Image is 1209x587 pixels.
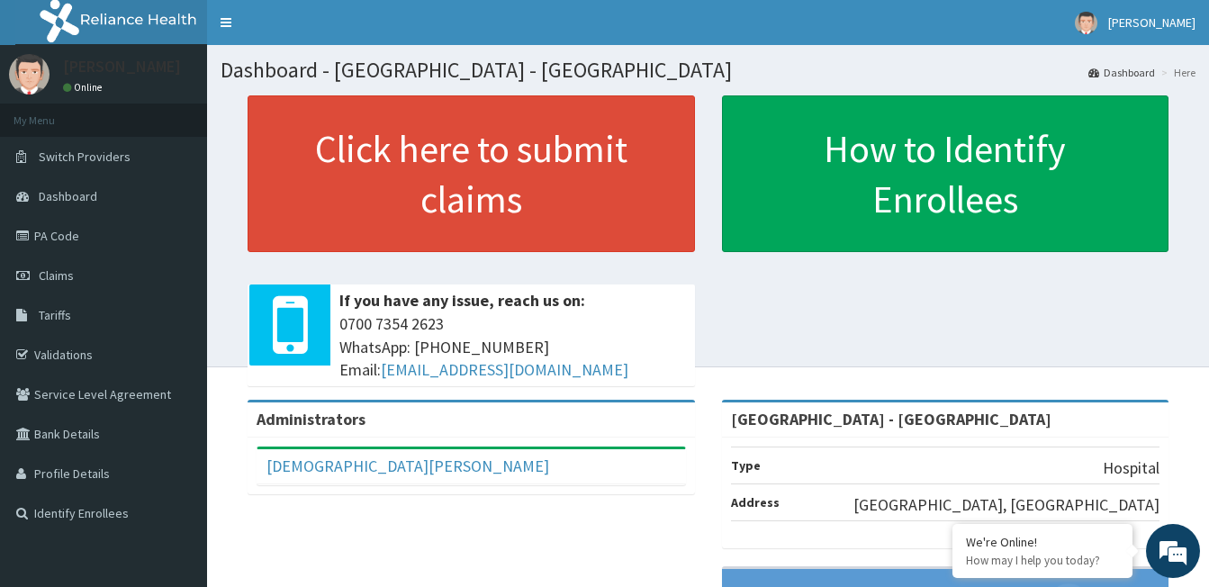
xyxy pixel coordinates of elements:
span: [PERSON_NAME] [1108,14,1195,31]
a: Online [63,81,106,94]
span: Tariffs [39,307,71,323]
span: 0700 7354 2623 WhatsApp: [PHONE_NUMBER] Email: [339,312,686,382]
p: Hospital [1103,456,1159,480]
b: Type [731,457,761,474]
h1: Dashboard - [GEOGRAPHIC_DATA] - [GEOGRAPHIC_DATA] [221,59,1195,82]
a: Dashboard [1088,65,1155,80]
b: If you have any issue, reach us on: [339,290,585,311]
div: We're Online! [966,534,1119,550]
b: Administrators [257,409,365,429]
b: Address [731,494,780,510]
img: User Image [1075,12,1097,34]
p: [PERSON_NAME] [63,59,181,75]
span: Claims [39,267,74,284]
a: [EMAIL_ADDRESS][DOMAIN_NAME] [381,359,628,380]
a: How to Identify Enrollees [722,95,1169,252]
a: Click here to submit claims [248,95,695,252]
img: User Image [9,54,50,95]
a: [DEMOGRAPHIC_DATA][PERSON_NAME] [266,456,549,476]
p: [GEOGRAPHIC_DATA], [GEOGRAPHIC_DATA] [853,493,1159,517]
li: Here [1157,65,1195,80]
span: Switch Providers [39,149,131,165]
p: How may I help you today? [966,553,1119,568]
span: Dashboard [39,188,97,204]
strong: [GEOGRAPHIC_DATA] - [GEOGRAPHIC_DATA] [731,409,1051,429]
